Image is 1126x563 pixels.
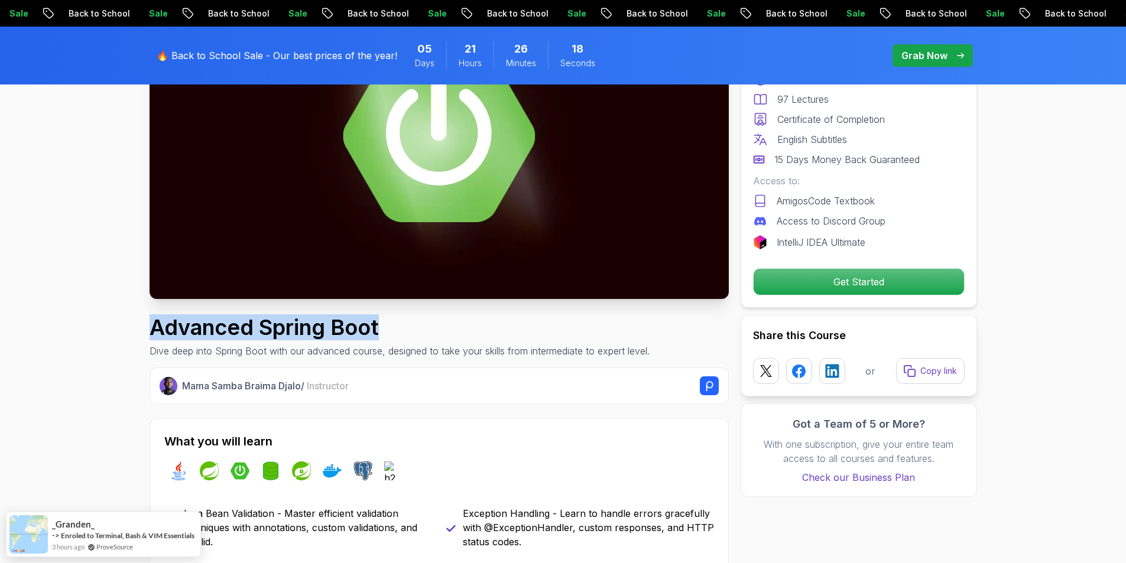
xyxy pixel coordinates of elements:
[61,531,194,540] a: Enroled to Terminal, Bash & VIM Essentials
[261,461,280,480] img: spring-data-jpa logo
[463,506,714,549] p: Exception Handling - Learn to handle errors gracefully with @ExceptionHandler, custom responses, ...
[777,92,829,106] p: 97 Lectures
[169,461,188,480] img: java logo
[409,8,447,19] p: Sale
[200,461,219,480] img: spring logo
[1026,8,1106,19] p: Back to School
[753,437,965,466] p: With one subscription, give your entire team access to all courses and features.
[828,8,865,19] p: Sale
[753,470,965,484] a: Check our Business Plan
[182,379,349,393] p: Mama Samba Braima Djalo /
[415,57,434,69] span: Days
[459,57,482,69] span: Hours
[417,41,432,57] span: 5 Days
[130,8,168,19] p: Sale
[777,194,875,208] p: AmigosCode Textbook
[753,327,965,344] h2: Share this Course
[52,519,95,529] span: _Granden_
[753,174,965,188] p: Access to:
[506,57,536,69] span: Minutes
[549,8,586,19] p: Sale
[753,235,767,249] img: jetbrains logo
[774,152,920,167] p: 15 Days Money Back Guaranteed
[901,48,947,63] p: Grab Now
[329,8,409,19] p: Back to School
[164,433,714,450] h2: What you will learn
[96,542,133,552] a: ProveSource
[384,461,403,480] img: h2 logo
[307,380,349,392] span: Instructor
[865,364,875,378] p: or
[52,531,60,540] span: ->
[920,365,957,377] p: Copy link
[572,41,583,57] span: 18 Seconds
[150,315,650,339] h1: Advanced Spring Boot
[777,235,865,249] p: IntelliJ IDEA Ultimate
[608,8,688,19] p: Back to School
[231,461,249,480] img: spring-boot logo
[754,269,964,295] p: Get Started
[688,8,726,19] p: Sale
[468,8,549,19] p: Back to School
[753,268,965,295] button: Get Started
[465,41,476,57] span: 21 Hours
[560,57,595,69] span: Seconds
[157,48,397,63] p: 🔥 Back to School Sale - Our best prices of the year!
[777,214,885,228] p: Access to Discord Group
[753,416,965,432] h3: Got a Team of 5 or More?
[896,358,965,384] button: Copy link
[777,132,847,147] p: English Subtitles
[150,344,650,358] p: Dive deep into Spring Boot with our advanced course, designed to take your skills from intermedia...
[52,542,85,552] span: 3 hours ago
[160,377,178,395] img: Nelson Djalo
[747,8,828,19] p: Back to School
[181,506,432,549] p: Java Bean Validation - Master efficient validation techniques with annotations, custom validation...
[9,515,48,554] img: provesource social proof notification image
[292,461,311,480] img: spring-security logo
[353,461,372,480] img: postgres logo
[967,8,1005,19] p: Sale
[189,8,270,19] p: Back to School
[887,8,967,19] p: Back to School
[50,8,130,19] p: Back to School
[270,8,307,19] p: Sale
[514,41,528,57] span: 26 Minutes
[323,461,342,480] img: docker logo
[777,112,885,126] p: Certificate of Completion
